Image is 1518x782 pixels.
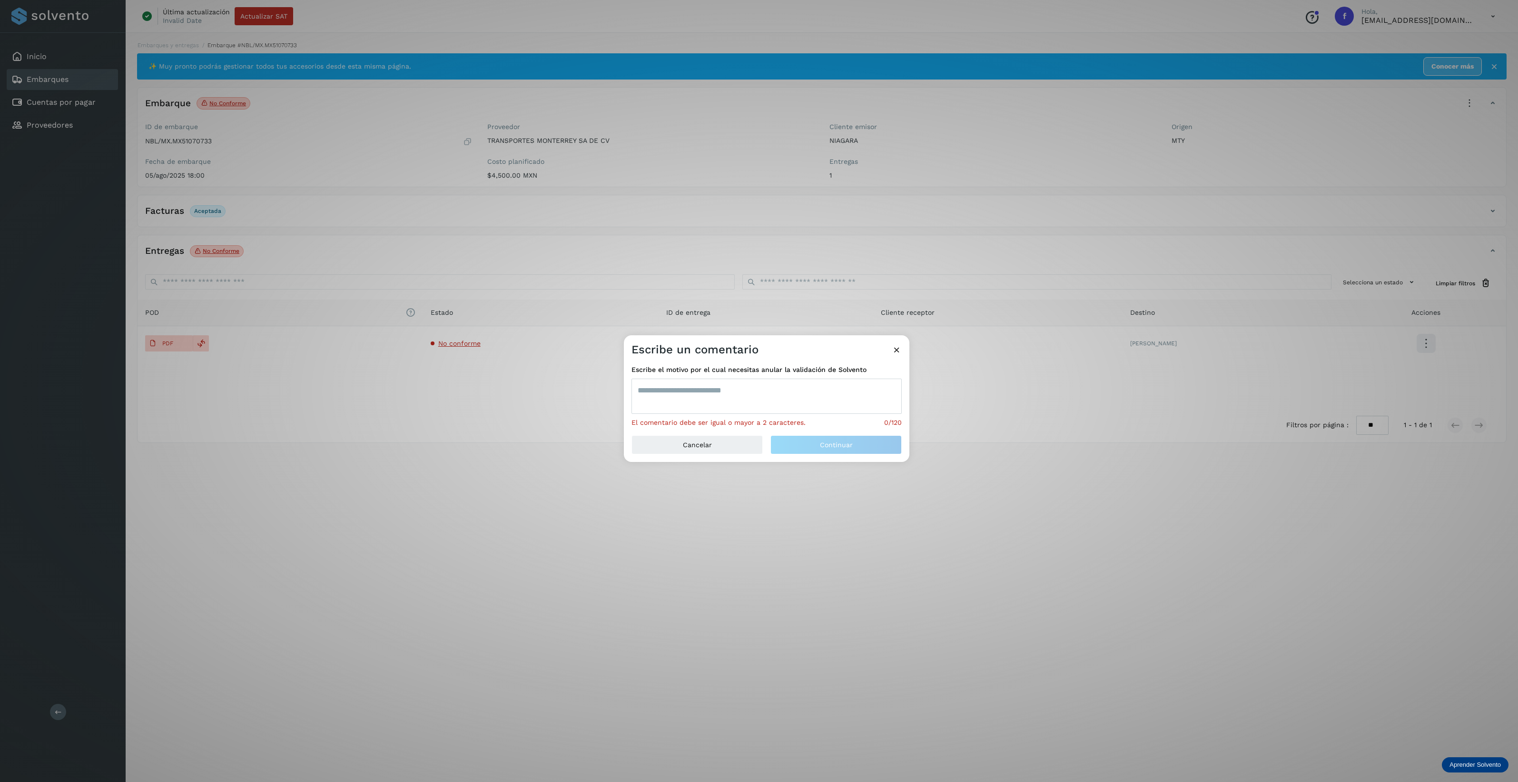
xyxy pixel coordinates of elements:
[631,419,806,426] span: El comentario debe ser igual o mayor a 2 caracteres.
[884,418,902,428] span: 0/120
[683,441,712,448] span: Cancelar
[1449,761,1501,769] p: Aprender Solvento
[631,435,763,454] button: Cancelar
[631,343,759,357] h3: Escribe un comentario
[770,435,902,454] button: Continuar
[820,441,853,448] span: Continuar
[631,365,902,375] span: Escribe el motivo por el cual necesitas anular la validación de Solvento
[1442,757,1508,772] div: Aprender Solvento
